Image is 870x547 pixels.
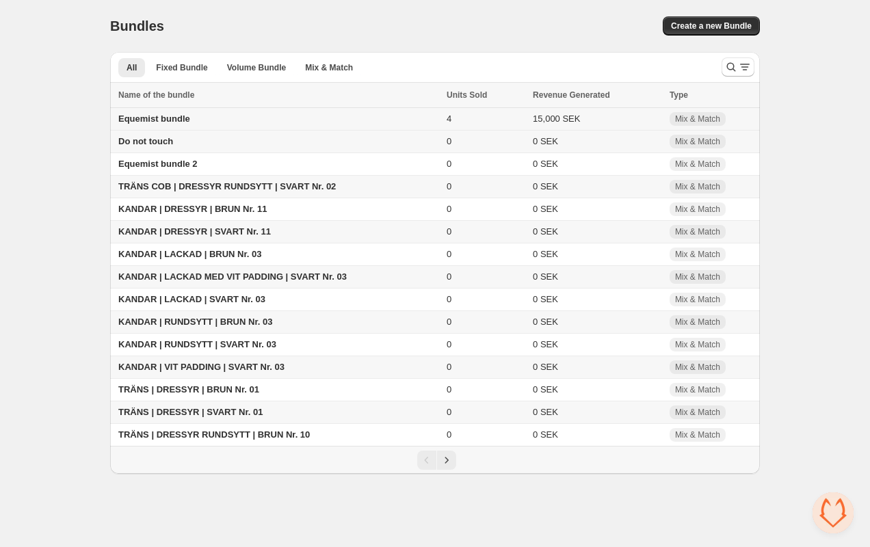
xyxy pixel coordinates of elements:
[118,88,438,102] div: Name of the bundle
[447,317,451,327] span: 0
[118,114,190,124] span: Equemist bundle
[118,271,347,282] span: KANDAR | LACKAD MED VIT PADDING | SVART Nr. 03
[675,136,720,147] span: Mix & Match
[110,446,760,474] nav: Pagination
[118,159,198,169] span: Equemist bundle 2
[118,249,262,259] span: KANDAR | LACKAD | BRUN Nr. 03
[675,249,720,260] span: Mix & Match
[533,407,558,417] span: 0 SEK
[533,384,558,395] span: 0 SEK
[675,181,720,192] span: Mix & Match
[533,294,558,304] span: 0 SEK
[118,136,173,146] span: Do not touch
[670,88,752,102] div: Type
[447,114,451,124] span: 4
[675,271,720,282] span: Mix & Match
[533,271,558,282] span: 0 SEK
[533,181,558,191] span: 0 SEK
[447,181,451,191] span: 0
[447,88,487,102] span: Units Sold
[447,136,451,146] span: 0
[675,159,720,170] span: Mix & Match
[437,451,456,470] button: Next
[675,339,720,350] span: Mix & Match
[675,294,720,305] span: Mix & Match
[447,271,451,282] span: 0
[447,429,451,440] span: 0
[118,294,265,304] span: KANDAR | LACKAD | SVART Nr. 03
[813,492,854,533] a: Open chat
[533,204,558,214] span: 0 SEK
[533,159,558,169] span: 0 SEK
[447,384,451,395] span: 0
[533,226,558,237] span: 0 SEK
[447,407,451,417] span: 0
[533,429,558,440] span: 0 SEK
[118,204,267,214] span: KANDAR | DRESSYR | BRUN Nr. 11
[447,294,451,304] span: 0
[533,249,558,259] span: 0 SEK
[447,88,501,102] button: Units Sold
[447,339,451,349] span: 0
[675,114,720,124] span: Mix & Match
[227,62,286,73] span: Volume Bundle
[118,362,285,372] span: KANDAR | VIT PADDING | SVART Nr. 03
[533,362,558,372] span: 0 SEK
[118,317,272,327] span: KANDAR | RUNDSYTT | BRUN Nr. 03
[118,339,276,349] span: KANDAR | RUNDSYTT | SVART Nr. 03
[533,88,624,102] button: Revenue Generated
[671,21,752,31] span: Create a new Bundle
[533,114,580,124] span: 15,000 SEK
[533,88,610,102] span: Revenue Generated
[118,407,263,417] span: TRÄNS | DRESSYR | SVART Nr. 01
[447,204,451,214] span: 0
[447,362,451,372] span: 0
[533,317,558,327] span: 0 SEK
[118,226,271,237] span: KANDAR | DRESSYR | SVART Nr. 11
[127,62,137,73] span: All
[156,62,207,73] span: Fixed Bundle
[447,159,451,169] span: 0
[675,384,720,395] span: Mix & Match
[675,429,720,440] span: Mix & Match
[722,57,754,77] button: Search and filter results
[675,362,720,373] span: Mix & Match
[118,384,259,395] span: TRÄNS | DRESSYR | BRUN Nr. 01
[675,226,720,237] span: Mix & Match
[447,249,451,259] span: 0
[533,136,558,146] span: 0 SEK
[675,407,720,418] span: Mix & Match
[447,226,451,237] span: 0
[305,62,353,73] span: Mix & Match
[110,18,164,34] h1: Bundles
[533,339,558,349] span: 0 SEK
[118,429,310,440] span: TRÄNS | DRESSYR RUNDSYTT | BRUN Nr. 10
[675,317,720,328] span: Mix & Match
[118,181,336,191] span: TRÄNS COB | DRESSYR RUNDSYTT | SVART Nr. 02
[675,204,720,215] span: Mix & Match
[663,16,760,36] button: Create a new Bundle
